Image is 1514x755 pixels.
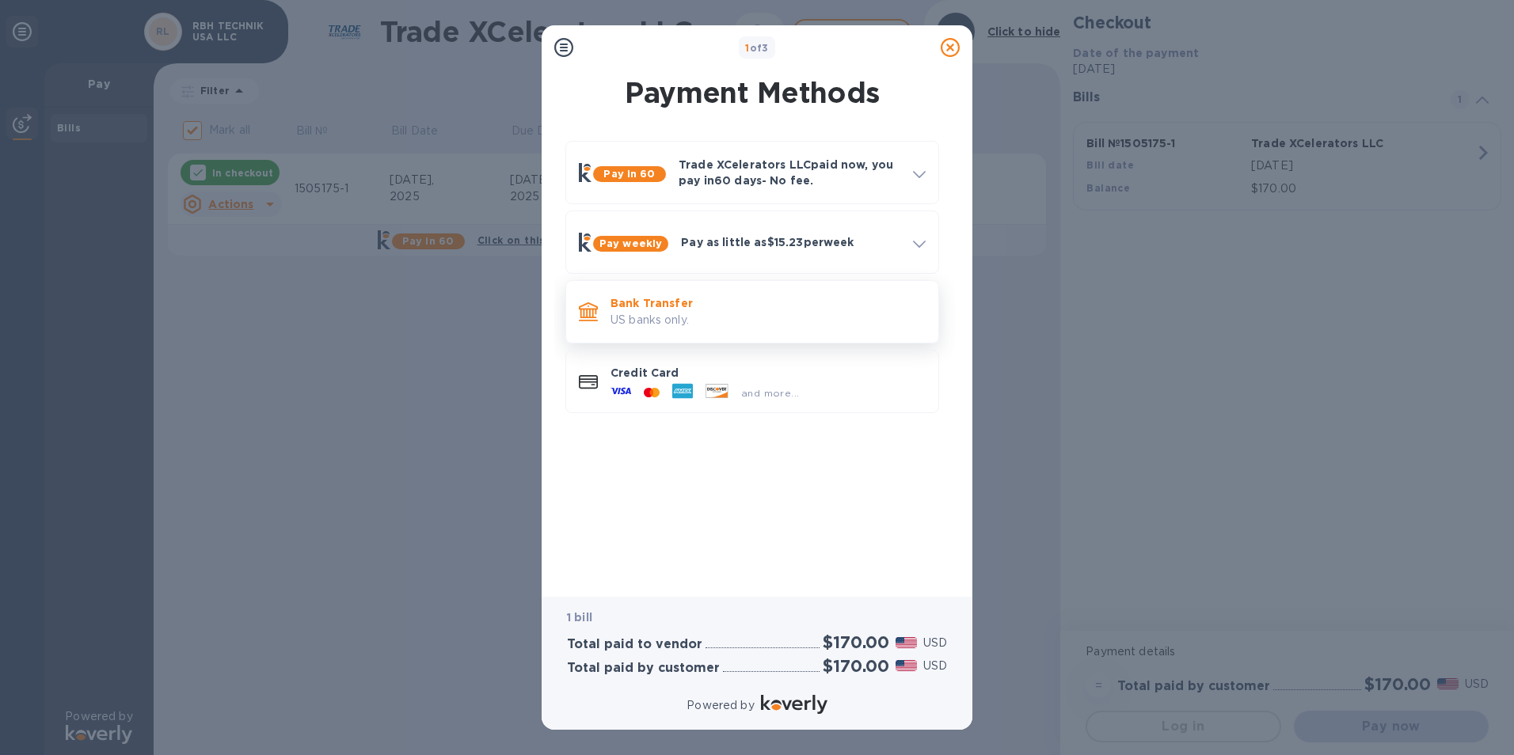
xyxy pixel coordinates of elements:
[611,295,926,311] p: Bank Transfer
[679,157,900,188] p: Trade XCelerators LLC paid now, you pay in 60 days - No fee.
[611,312,926,328] p: US banks only.
[923,635,947,651] p: USD
[681,234,900,250] p: Pay as little as $15.23 per week
[741,387,799,399] span: and more...
[567,637,702,652] h3: Total paid to vendor
[567,661,720,676] h3: Total paid by customer
[567,611,592,624] b: 1 bill
[745,42,749,54] span: 1
[687,697,754,714] p: Powered by
[611,365,926,381] p: Credit Card
[823,656,889,676] h2: $170.00
[896,660,917,671] img: USD
[923,658,947,674] p: USD
[896,637,917,648] img: USD
[599,237,662,249] b: Pay weekly
[603,168,655,180] b: Pay in 60
[823,632,889,652] h2: $170.00
[562,76,942,109] h1: Payment Methods
[761,695,827,714] img: Logo
[745,42,769,54] b: of 3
